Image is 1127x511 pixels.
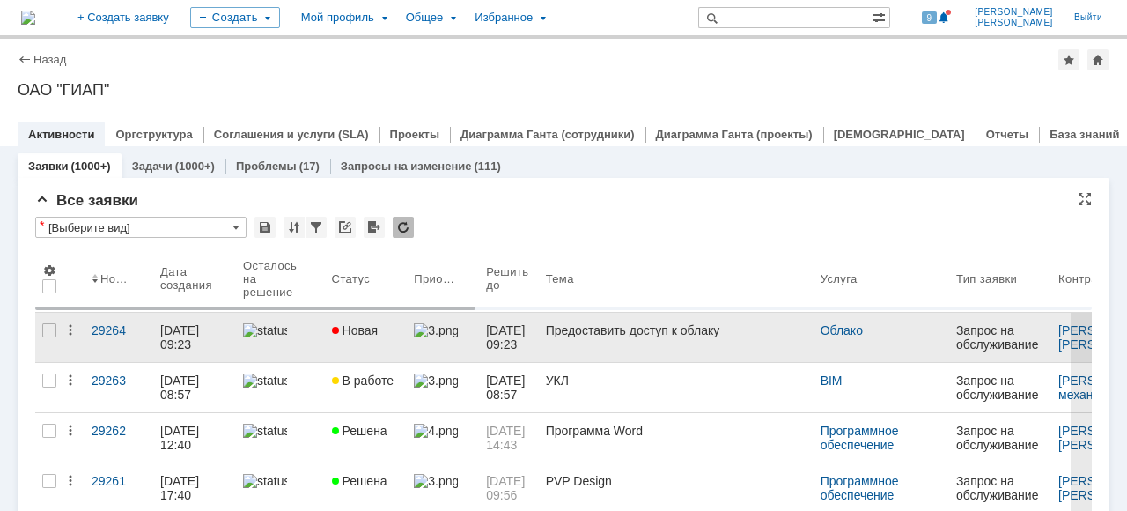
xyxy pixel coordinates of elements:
[92,424,146,438] div: 29262
[949,413,1051,463] a: Запрос на обслуживание
[85,245,153,313] th: Номер
[475,159,501,173] div: (111)
[821,474,902,502] a: Программное обеспечение
[243,259,304,299] div: Осталось на решение
[214,128,369,141] a: Соглашения и услуги (SLA)
[821,424,902,452] a: Программное обеспечение
[175,159,215,173] div: (1000+)
[956,474,1044,502] div: Запрос на обслуживание
[236,313,325,362] a: statusbar-100 (1).png
[243,323,287,337] img: statusbar-100 (1).png
[414,424,458,438] img: 4.png
[390,128,439,141] a: Проекты
[299,159,320,173] div: (17)
[160,474,203,502] div: [DATE] 17:40
[325,245,408,313] th: Статус
[335,217,356,238] div: Скопировать ссылку на список
[656,128,813,141] a: Диаграмма Ганта (проекты)
[364,217,385,238] div: Экспорт списка
[243,474,287,488] img: statusbar-100 (1).png
[479,413,538,463] a: [DATE] 14:43
[956,374,1044,402] div: Запрос на обслуживание
[153,245,236,313] th: Дата создания
[814,245,949,313] th: Услуга
[63,323,77,337] div: Действия
[325,363,408,412] a: В работе
[92,323,146,337] div: 29264
[539,363,814,412] a: УКЛ
[21,11,35,25] img: logo
[332,424,387,438] span: Решена
[332,374,394,388] span: В работе
[236,363,325,412] a: statusbar-100 (1).png
[986,128,1029,141] a: Отчеты
[284,217,305,238] div: Сортировка...
[70,159,110,173] div: (1000+)
[190,7,280,28] div: Создать
[479,363,538,412] a: [DATE] 08:57
[236,245,325,313] th: Осталось на решение
[153,313,236,362] a: [DATE] 09:23
[546,474,807,488] div: PVP Design
[486,424,528,452] span: [DATE] 14:43
[243,424,287,438] img: statusbar-100 (1).png
[100,272,132,285] div: Номер
[236,159,297,173] a: Проблемы
[479,313,538,362] a: [DATE] 09:23
[115,128,192,141] a: Оргструктура
[1050,128,1119,141] a: База знаний
[1078,192,1092,206] div: На всю страницу
[236,413,325,463] a: statusbar-100 (1).png
[486,265,531,292] div: Решить до
[1058,272,1121,285] div: Контрагент
[325,413,408,463] a: Решена
[306,217,327,238] div: Фильтрация...
[834,128,965,141] a: [DEMOGRAPHIC_DATA]
[92,474,146,488] div: 29261
[63,424,77,438] div: Действия
[85,413,153,463] a: 29262
[153,363,236,412] a: [DATE] 08:57
[160,424,203,452] div: [DATE] 12:40
[42,263,56,278] span: Настройки
[18,81,1109,99] div: ОАО "ГИАП"
[4,85,19,99] img: download
[949,245,1051,313] th: Тип заявки
[85,313,153,362] a: 29264
[546,424,807,438] div: Программа Word
[153,413,236,463] a: [DATE] 12:40
[414,272,458,285] div: Приоритет
[975,18,1053,28] span: [PERSON_NAME]
[956,323,1044,352] div: Запрос на обслуживание
[160,374,203,402] div: [DATE] 08:57
[85,363,153,412] a: 29263
[160,265,215,292] div: Дата создания
[243,374,287,388] img: statusbar-100 (1).png
[1087,49,1109,70] div: Сделать домашней страницей
[539,313,814,362] a: Предоставить доступ к облаку
[341,159,472,173] a: Запросы на изменение
[254,217,276,238] div: Сохранить вид
[332,474,387,488] span: Решена
[486,323,528,352] span: [DATE] 09:23
[539,413,814,463] a: Программа Word
[486,474,528,502] span: [DATE] 09:56
[949,363,1051,412] a: Запрос на обслуживание
[33,53,66,66] a: Назад
[956,424,1044,452] div: Запрос на обслуживание
[539,245,814,313] th: Тема
[949,313,1051,362] a: Запрос на обслуживание
[821,374,843,388] a: BIM
[872,8,889,25] span: Расширенный поиск
[332,323,379,337] span: Новая
[35,192,138,209] span: Все заявки
[546,374,807,388] div: УКЛ
[132,159,173,173] a: Задачи
[956,272,1017,285] div: Тип заявки
[486,374,528,402] span: [DATE] 08:57
[63,474,77,488] div: Действия
[407,313,479,362] a: 3.png
[28,128,94,141] a: Активности
[407,413,479,463] a: 4.png
[407,245,479,313] th: Приоритет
